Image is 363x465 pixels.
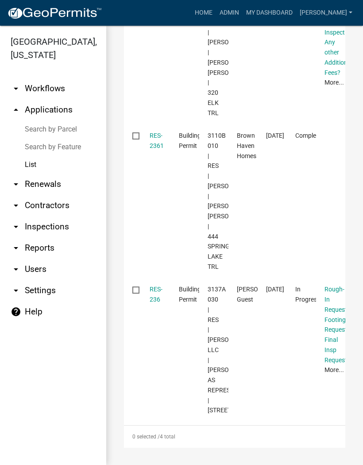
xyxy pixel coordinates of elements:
[295,286,320,303] span: In Progress
[150,286,162,303] a: RES-236
[11,105,21,115] i: arrow_drop_up
[266,286,284,293] span: 09/17/2021
[243,4,296,21] a: My Dashboard
[296,4,356,21] a: [PERSON_NAME]
[11,179,21,190] i: arrow_drop_down
[324,79,344,86] a: More...
[324,19,353,36] a: Footing Inspection
[132,434,160,440] span: 0 selected /
[324,336,347,364] a: Final Insp Request
[191,4,216,21] a: Home
[237,132,256,159] span: Brown Haven Homes
[11,264,21,275] i: arrow_drop_down
[124,426,345,448] div: 4 total
[208,286,305,414] span: 3137A 030 | RES | R L STEWARD LLC | STEWARD LEXIE/RANDY AS REPRESENTATIVES | 87 MOUNTAIN LAUREL DR
[324,316,347,333] a: Footing Request
[11,285,21,296] i: arrow_drop_down
[179,286,201,303] span: Building Permit
[11,221,21,232] i: arrow_drop_down
[11,243,21,253] i: arrow_drop_down
[179,132,201,149] span: Building Permit
[216,4,243,21] a: Admin
[208,132,255,270] span: 3110B 010 | RES | JOHN F WUELLNER | WUELLNER CHRISTINE REESE | 444 SPRING LAKE TRL
[11,306,21,317] i: help
[295,132,325,139] span: Completed
[324,366,344,373] a: More...
[237,286,284,303] span: Gilmer Guest
[150,132,164,149] a: RES-2361
[324,39,352,76] a: Any other Additional Fees?
[11,83,21,94] i: arrow_drop_down
[324,286,347,313] a: Rough-In Request
[11,200,21,211] i: arrow_drop_down
[266,132,284,139] span: 05/02/2024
